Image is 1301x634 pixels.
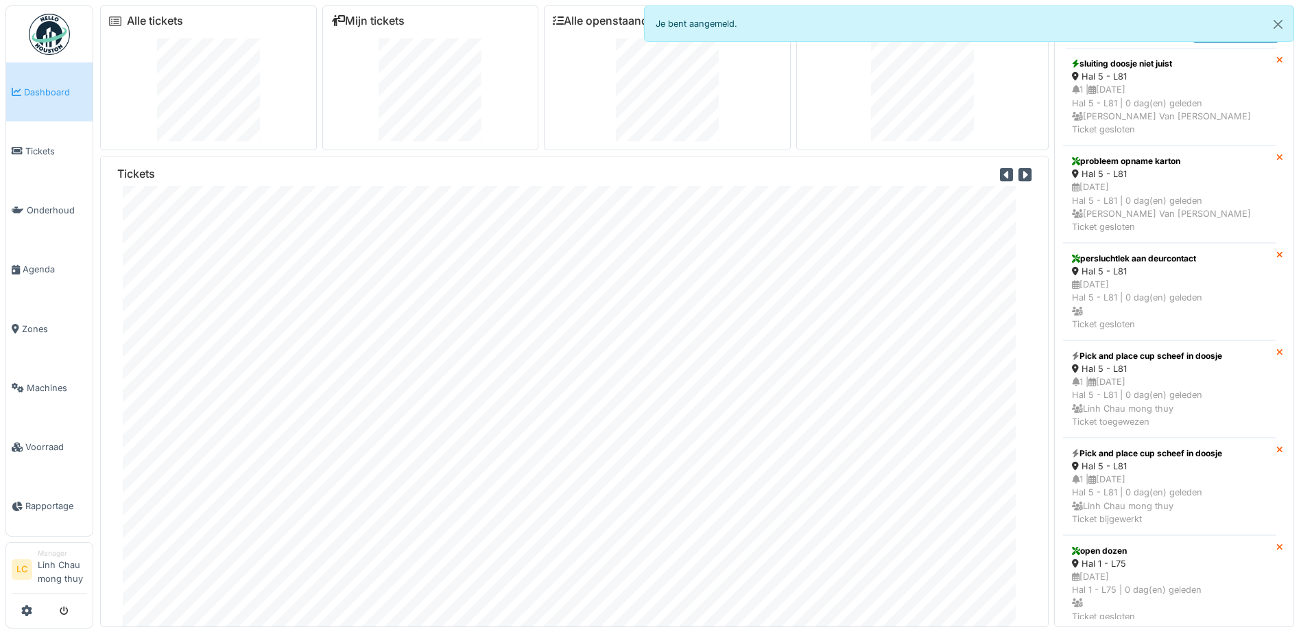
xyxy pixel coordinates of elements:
div: 1 | [DATE] Hal 5 - L81 | 0 dag(en) geleden Linh Chau mong thuy Ticket bijgewerkt [1072,473,1267,526]
img: Badge_color-CXgf-gQk.svg [29,14,70,55]
span: Rapportage [25,500,87,513]
a: Dashboard [6,62,93,121]
a: Alle openstaande taken [553,14,686,27]
a: Machines [6,358,93,417]
div: Hal 5 - L81 [1072,265,1267,278]
div: [DATE] Hal 5 - L81 | 0 dag(en) geleden [PERSON_NAME] Van [PERSON_NAME] Ticket gesloten [1072,180,1267,233]
a: Mijn tickets [331,14,405,27]
li: Linh Chau mong thuy [38,548,87,591]
div: Hal 1 - L75 [1072,557,1267,570]
div: Hal 5 - L81 [1072,70,1267,83]
a: open dozen Hal 1 - L75 [DATE]Hal 1 - L75 | 0 dag(en) geleden Ticket gesloten [1063,535,1276,633]
a: Alle tickets [127,14,183,27]
a: LC ManagerLinh Chau mong thuy [12,548,87,594]
span: Tickets [25,145,87,158]
a: persluchtlek aan deurcontact Hal 5 - L81 [DATE]Hal 5 - L81 | 0 dag(en) geleden Ticket gesloten [1063,243,1276,340]
div: 1 | [DATE] Hal 5 - L81 | 0 dag(en) geleden [PERSON_NAME] Van [PERSON_NAME] Ticket gesloten [1072,83,1267,136]
a: sluiting doosje niet juist Hal 5 - L81 1 |[DATE]Hal 5 - L81 | 0 dag(en) geleden [PERSON_NAME] Van... [1063,48,1276,145]
a: Tickets [6,121,93,180]
a: Agenda [6,240,93,299]
div: Je bent aangemeld. [644,5,1295,42]
a: Pick and place cup scheef in doosje Hal 5 - L81 1 |[DATE]Hal 5 - L81 | 0 dag(en) geleden Linh Cha... [1063,340,1276,438]
a: Voorraad [6,418,93,477]
span: Dashboard [24,86,87,99]
span: Voorraad [25,441,87,454]
span: Machines [27,381,87,395]
a: Rapportage [6,477,93,536]
span: Zones [22,322,87,336]
button: Close [1263,6,1293,43]
div: Hal 5 - L81 [1072,460,1267,473]
li: LC [12,559,32,580]
a: Zones [6,299,93,358]
span: Onderhoud [27,204,87,217]
div: sluiting doosje niet juist [1072,58,1267,70]
div: Hal 5 - L81 [1072,167,1267,180]
div: open dozen [1072,545,1267,557]
h6: Tickets [117,167,155,180]
div: Manager [38,548,87,559]
div: persluchtlek aan deurcontact [1072,253,1267,265]
div: [DATE] Hal 5 - L81 | 0 dag(en) geleden Ticket gesloten [1072,278,1267,331]
a: Pick and place cup scheef in doosje Hal 5 - L81 1 |[DATE]Hal 5 - L81 | 0 dag(en) geleden Linh Cha... [1063,438,1276,535]
div: 1 | [DATE] Hal 5 - L81 | 0 dag(en) geleden Linh Chau mong thuy Ticket toegewezen [1072,375,1267,428]
div: Pick and place cup scheef in doosje [1072,447,1267,460]
div: probleem opname karton [1072,155,1267,167]
div: Hal 5 - L81 [1072,362,1267,375]
span: Agenda [23,263,87,276]
div: [DATE] Hal 1 - L75 | 0 dag(en) geleden Ticket gesloten [1072,570,1267,623]
a: probleem opname karton Hal 5 - L81 [DATE]Hal 5 - L81 | 0 dag(en) geleden [PERSON_NAME] Van [PERSO... [1063,145,1276,243]
a: Onderhoud [6,181,93,240]
div: Pick and place cup scheef in doosje [1072,350,1267,362]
